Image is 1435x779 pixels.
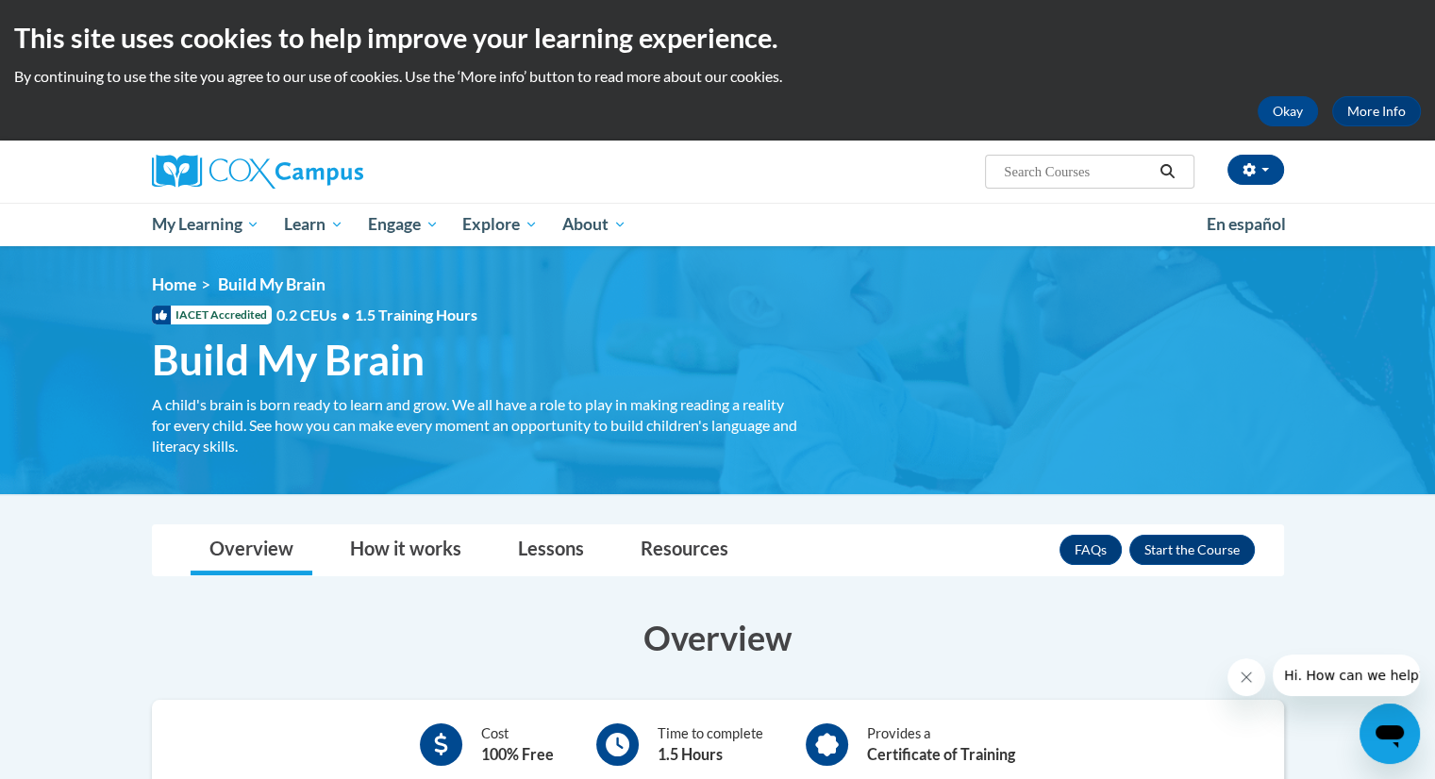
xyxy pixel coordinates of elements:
[14,19,1421,57] h2: This site uses cookies to help improve your learning experience.
[151,213,259,236] span: My Learning
[331,525,480,575] a: How it works
[356,203,451,246] a: Engage
[1002,160,1153,183] input: Search Courses
[1153,160,1181,183] button: Search
[658,723,763,766] div: Time to complete
[1129,535,1255,565] button: Enroll
[1332,96,1421,126] a: More Info
[140,203,273,246] a: My Learning
[152,274,196,294] a: Home
[152,155,510,189] a: Cox Campus
[124,203,1312,246] div: Main menu
[1227,658,1265,696] iframe: Close message
[1227,155,1284,185] button: Account Settings
[152,306,272,324] span: IACET Accredited
[481,723,554,766] div: Cost
[481,745,554,763] b: 100% Free
[152,335,425,385] span: Build My Brain
[499,525,603,575] a: Lessons
[152,155,363,189] img: Cox Campus
[355,306,477,323] span: 1.5 Training Hours
[867,723,1015,766] div: Provides a
[11,13,153,28] span: Hi. How can we help?
[1360,704,1420,764] iframe: Button to launch messaging window
[368,213,439,236] span: Engage
[191,525,312,575] a: Overview
[550,203,639,246] a: About
[342,306,350,323] span: •
[462,213,538,236] span: Explore
[152,394,803,456] div: A child's brain is born ready to learn and grow. We all have a role to play in making reading a r...
[218,274,325,294] span: Build My Brain
[450,203,550,246] a: Explore
[658,745,723,763] b: 1.5 Hours
[1060,535,1122,565] a: FAQs
[867,745,1015,763] b: Certificate of Training
[1207,214,1286,234] span: En español
[272,203,356,246] a: Learn
[1258,96,1318,126] button: Okay
[622,525,747,575] a: Resources
[1194,205,1298,244] a: En español
[1273,655,1420,696] iframe: Message from company
[152,614,1284,661] h3: Overview
[276,305,477,325] span: 0.2 CEUs
[284,213,343,236] span: Learn
[14,66,1421,87] p: By continuing to use the site you agree to our use of cookies. Use the ‘More info’ button to read...
[562,213,626,236] span: About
